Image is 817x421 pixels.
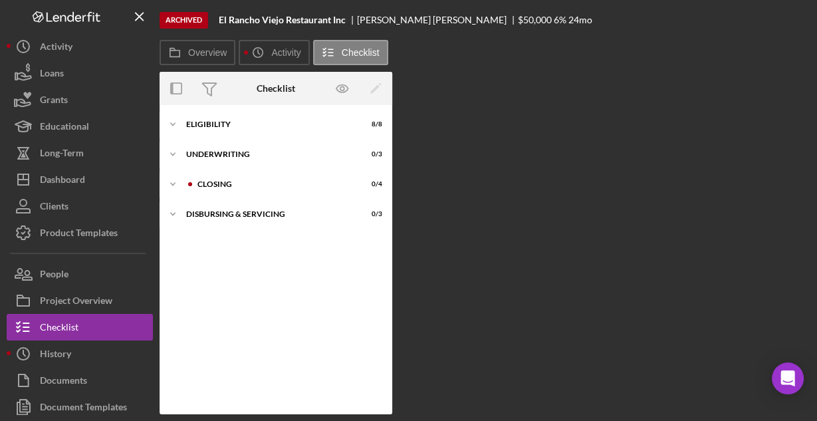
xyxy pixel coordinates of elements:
[197,180,349,188] div: Closing
[518,15,552,25] div: $50,000
[7,341,153,367] button: History
[239,40,309,65] button: Activity
[7,113,153,140] button: Educational
[186,120,349,128] div: Eligibility
[188,47,227,58] label: Overview
[7,86,153,113] button: Grants
[7,166,153,193] button: Dashboard
[568,15,592,25] div: 24 mo
[40,287,112,317] div: Project Overview
[271,47,300,58] label: Activity
[357,15,518,25] div: [PERSON_NAME] [PERSON_NAME]
[40,113,89,143] div: Educational
[40,219,118,249] div: Product Templates
[7,261,153,287] button: People
[7,287,153,314] button: Project Overview
[7,33,153,60] button: Activity
[40,367,87,397] div: Documents
[313,40,388,65] button: Checklist
[7,219,153,246] button: Product Templates
[7,193,153,219] button: Clients
[257,83,295,94] div: Checklist
[7,60,153,86] button: Loans
[358,210,382,218] div: 0 / 3
[358,150,382,158] div: 0 / 3
[554,15,566,25] div: 6 %
[40,60,64,90] div: Loans
[358,180,382,188] div: 0 / 4
[40,193,68,223] div: Clients
[40,341,71,370] div: History
[772,362,804,394] div: Open Intercom Messenger
[7,314,153,341] button: Checklist
[7,367,153,394] button: Documents
[7,394,153,420] button: Document Templates
[7,140,153,166] button: Long-Term
[160,40,235,65] button: Overview
[186,210,349,218] div: Disbursing & Servicing
[40,314,78,344] div: Checklist
[40,140,84,170] div: Long-Term
[219,15,346,25] b: El Rancho Viejo Restaurant Inc
[160,12,208,29] div: Archived
[40,166,85,196] div: Dashboard
[40,261,68,291] div: People
[186,150,349,158] div: Underwriting
[358,120,382,128] div: 8 / 8
[342,47,380,58] label: Checklist
[40,86,68,116] div: Grants
[40,33,72,63] div: Activity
